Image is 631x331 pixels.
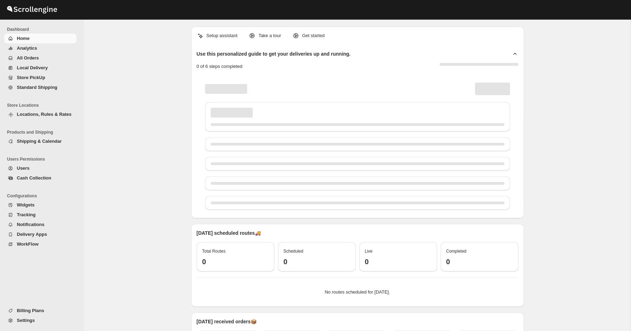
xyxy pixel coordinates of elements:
span: Home [17,36,29,41]
span: Analytics [17,45,37,51]
span: Store PickUp [17,75,45,80]
span: Scheduled [284,249,304,254]
span: Configurations [7,193,79,199]
h3: 0 [284,258,350,266]
span: All Orders [17,55,39,61]
span: WorkFlow [17,241,39,247]
p: Get started [302,32,325,39]
span: Locations, Rules & Rates [17,112,72,117]
button: Settings [4,316,76,325]
span: Billing Plans [17,308,44,313]
span: Completed [446,249,467,254]
button: Shipping & Calendar [4,136,76,146]
button: Billing Plans [4,306,76,316]
span: Store Locations [7,103,79,108]
span: Total Routes [202,249,226,254]
button: Cash Collection [4,173,76,183]
span: Widgets [17,202,34,207]
p: 0 of 6 steps completed [197,63,243,70]
button: Tracking [4,210,76,220]
p: [DATE] received orders 📦 [197,318,518,325]
p: No routes scheduled for [DATE]. [202,289,513,296]
div: Page loading [197,76,518,213]
h3: 0 [446,258,513,266]
span: Dashboard [7,27,79,32]
span: Cash Collection [17,175,51,181]
span: Standard Shipping [17,85,57,90]
p: Take a tour [258,32,281,39]
span: Shipping & Calendar [17,139,62,144]
button: Notifications [4,220,76,230]
span: Notifications [17,222,45,227]
button: Delivery Apps [4,230,76,239]
button: Widgets [4,200,76,210]
h3: 0 [365,258,432,266]
h2: Use this personalized guide to get your deliveries up and running. [197,50,351,57]
span: Live [365,249,373,254]
span: Delivery Apps [17,232,47,237]
span: Users Permissions [7,156,79,162]
span: Settings [17,318,35,323]
h3: 0 [202,258,269,266]
p: [DATE] scheduled routes 🚚 [197,230,518,237]
span: Products and Shipping [7,129,79,135]
button: Home [4,34,76,43]
button: Users [4,163,76,173]
span: Tracking [17,212,35,217]
button: WorkFlow [4,239,76,249]
button: Analytics [4,43,76,53]
span: Local Delivery [17,65,48,70]
span: Users [17,165,29,171]
button: Locations, Rules & Rates [4,110,76,119]
button: All Orders [4,53,76,63]
p: Setup assistant [206,32,238,39]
